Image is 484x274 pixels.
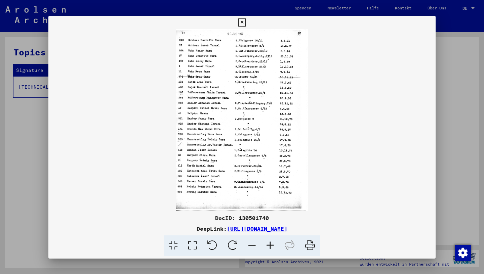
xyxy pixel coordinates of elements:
img: 001.jpg [48,29,436,211]
div: DeepLink: [48,225,436,233]
div: DocID: 130501740 [48,214,436,222]
div: Zustimmung ändern [454,244,471,261]
a: [URL][DOMAIN_NAME] [227,225,287,232]
img: Zustimmung ändern [455,245,471,261]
